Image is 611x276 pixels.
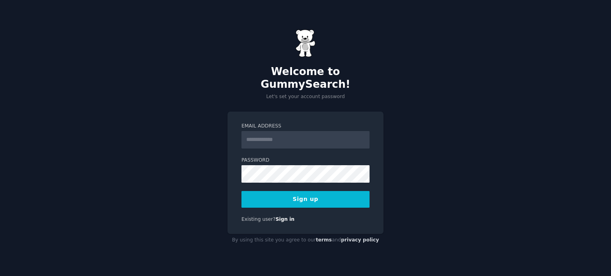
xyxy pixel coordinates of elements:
a: terms [316,237,332,243]
p: Let's set your account password [228,93,383,100]
div: By using this site you agree to our and [228,234,383,247]
a: privacy policy [341,237,379,243]
label: Password [241,157,370,164]
label: Email Address [241,123,370,130]
a: Sign in [276,216,295,222]
h2: Welcome to GummySearch! [228,66,383,91]
img: Gummy Bear [296,29,315,57]
span: Existing user? [241,216,276,222]
button: Sign up [241,191,370,208]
